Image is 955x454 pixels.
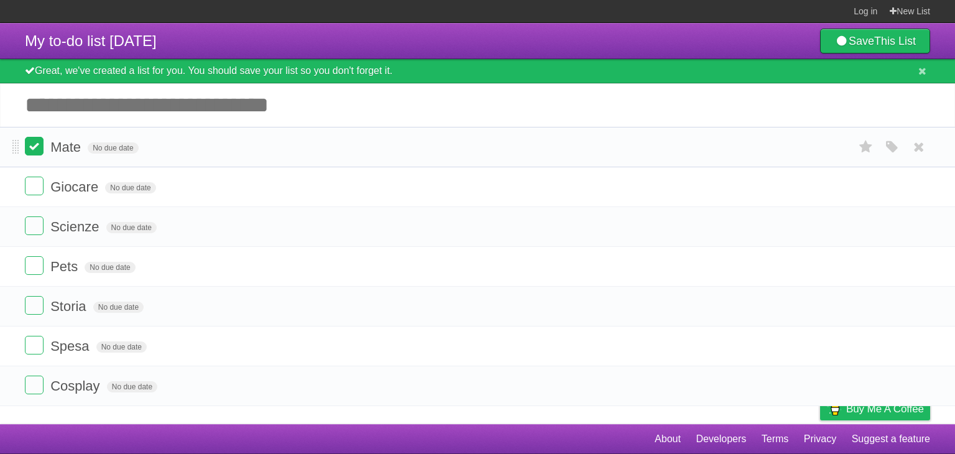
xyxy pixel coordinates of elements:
[826,398,843,419] img: Buy me a coffee
[50,219,102,234] span: Scienze
[25,216,44,235] label: Done
[820,29,930,53] a: SaveThis List
[50,179,101,195] span: Giocare
[50,378,103,394] span: Cosplay
[854,137,878,157] label: Star task
[93,302,144,313] span: No due date
[762,427,789,451] a: Terms
[25,177,44,195] label: Done
[655,427,681,451] a: About
[85,262,135,273] span: No due date
[50,139,84,155] span: Mate
[50,338,92,354] span: Spesa
[852,427,930,451] a: Suggest a feature
[25,137,44,155] label: Done
[106,222,157,233] span: No due date
[50,259,81,274] span: Pets
[846,398,924,420] span: Buy me a coffee
[804,427,836,451] a: Privacy
[50,299,89,314] span: Storia
[88,142,138,154] span: No due date
[25,376,44,394] label: Done
[25,296,44,315] label: Done
[96,341,147,353] span: No due date
[874,35,916,47] b: This List
[25,32,157,49] span: My to-do list [DATE]
[25,256,44,275] label: Done
[820,397,930,420] a: Buy me a coffee
[696,427,746,451] a: Developers
[105,182,155,193] span: No due date
[25,336,44,354] label: Done
[107,381,157,392] span: No due date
